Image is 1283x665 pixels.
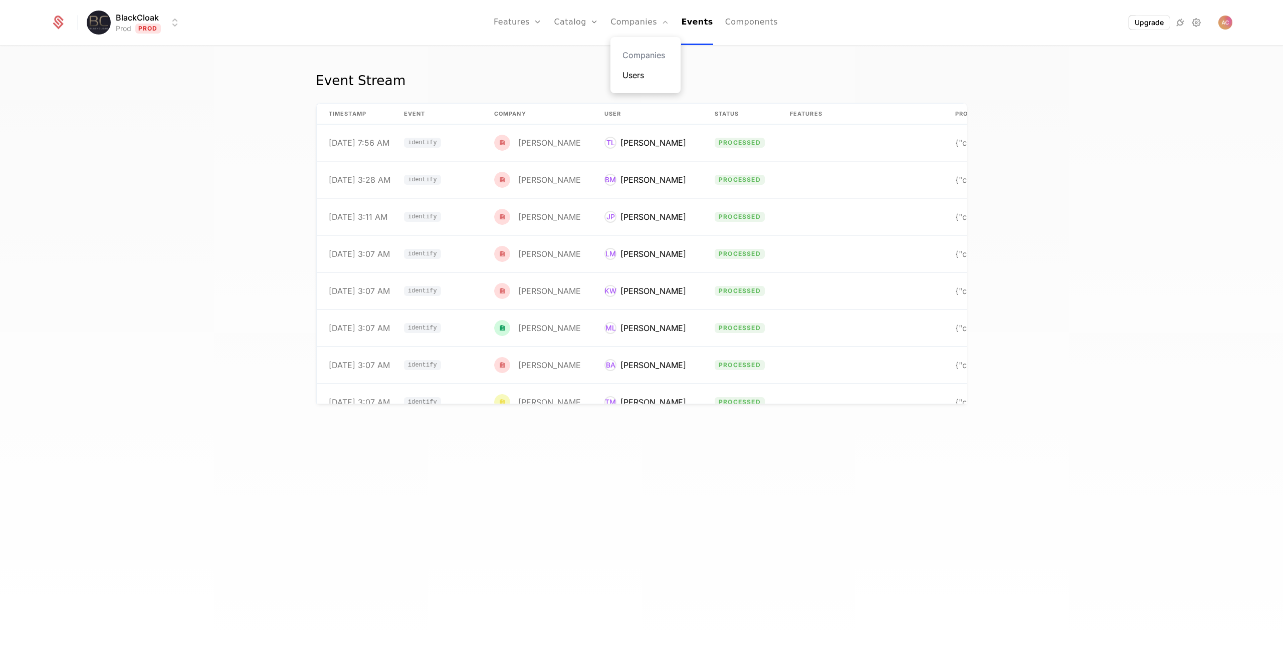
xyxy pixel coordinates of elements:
[494,394,510,410] img: Todd McQueen
[620,285,686,297] div: [PERSON_NAME]
[518,176,584,184] div: [PERSON_NAME]
[392,104,482,125] th: Event
[518,287,584,295] div: [PERSON_NAME]
[494,209,580,225] div: Josh Peterson
[518,139,584,147] div: [PERSON_NAME]
[404,397,441,407] span: identify
[494,320,510,336] img: Mark Loomis
[604,137,686,149] div: Tim Leiweke
[1218,16,1232,30] img: Andrei Coman
[604,211,686,223] div: Josh Peterson
[604,248,686,260] div: Lyla Meece
[620,248,686,260] div: [PERSON_NAME]
[317,104,392,125] th: timestamp
[955,398,1031,406] div: {"company":{"keys":{"accountId":"zueDRd3Tcr1ajuc6U
[408,214,437,220] span: identify
[604,137,616,149] div: TL
[329,213,387,221] div: [DATE] 3:11 AM
[604,174,616,186] div: BM
[620,174,686,186] div: [PERSON_NAME]
[592,104,703,125] th: User
[135,24,161,34] span: Prod
[1129,16,1170,30] button: Upgrade
[329,139,389,147] div: [DATE] 7:56 AM
[404,138,441,148] span: identify
[715,175,765,185] span: processed
[1174,17,1186,29] a: Integrations
[494,394,580,410] div: Todd McQueen
[316,71,405,91] div: Event Stream
[329,398,390,406] div: [DATE] 3:07 AM
[620,211,686,223] div: [PERSON_NAME]
[955,213,1031,221] div: {"company":{"keys":{"accountId":"v4s2QcwHxtGLXAvB0
[715,249,765,259] span: processed
[715,397,765,407] span: processed
[604,285,686,297] div: Kelley Wirth
[955,324,1031,332] div: {"company":{"keys":{"accountId":"zzvblqWPQvGf4NqhM
[604,248,616,260] div: LM
[494,172,510,188] img: red.png
[955,361,1031,369] div: {"company":{"keys":{"accountId":"6S1VOH93hGqNfzN7r
[116,12,159,24] span: BlackCloak
[715,138,765,148] span: processed
[604,396,686,408] div: Todd McQueen
[408,325,437,331] span: identify
[715,286,765,296] span: processed
[955,139,1031,147] div: {"company":{"keys":{"accountId":"zxAqVNo4JhTkRV6X7
[404,286,441,296] span: identify
[604,359,686,371] div: Bashar Abouseido
[518,324,584,332] div: [PERSON_NAME]
[494,357,580,373] div: Bashar Abouseido
[604,285,616,297] div: KW
[620,137,686,149] div: [PERSON_NAME]
[715,360,765,370] span: processed
[955,287,1031,295] div: {"company":{"keys":{"accountId":"NDak9KnSSpCVanwcQ
[494,246,510,262] img: red.png
[778,104,943,125] th: Features
[518,398,584,406] div: [PERSON_NAME]
[494,172,580,188] div: Brian Miller
[518,361,584,369] div: [PERSON_NAME]
[482,104,592,125] th: Company
[620,322,686,334] div: [PERSON_NAME]
[604,359,616,371] div: BA
[90,12,181,34] button: Select environment
[622,49,669,61] a: Companies
[329,176,390,184] div: [DATE] 3:28 AM
[408,140,437,146] span: identify
[703,104,778,125] th: Status
[404,323,441,333] span: identify
[494,135,510,151] img: red.png
[620,359,686,371] div: [PERSON_NAME]
[408,362,437,368] span: identify
[715,323,765,333] span: processed
[329,250,390,258] div: [DATE] 3:07 AM
[955,250,1031,258] div: {"company":{"keys":{"accountId":"euqQlZYOBR35F4arf
[404,175,441,185] span: identify
[1190,17,1202,29] a: Settings
[329,361,390,369] div: [DATE] 3:07 AM
[404,212,441,222] span: identify
[404,249,441,259] span: identify
[604,322,616,334] div: ML
[620,396,686,408] div: [PERSON_NAME]
[494,283,580,299] div: Kelley Wirth
[408,251,437,257] span: identify
[408,177,437,183] span: identify
[87,11,111,35] img: BlackCloak
[116,24,131,34] div: Prod
[329,324,390,332] div: [DATE] 3:07 AM
[622,69,669,81] a: Users
[329,287,390,295] div: [DATE] 3:07 AM
[518,250,584,258] div: [PERSON_NAME]
[494,246,580,262] div: Lyla Meece
[715,212,765,222] span: processed
[404,360,441,370] span: identify
[408,399,437,405] span: identify
[494,209,510,225] img: red.png
[604,211,616,223] div: JP
[955,176,1031,184] div: {"company":{"keys":{"accountId":"Wm2BiSNrs7oLZbFVo
[494,357,510,373] img: red.png
[943,104,1043,125] th: Properties
[408,288,437,294] span: identify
